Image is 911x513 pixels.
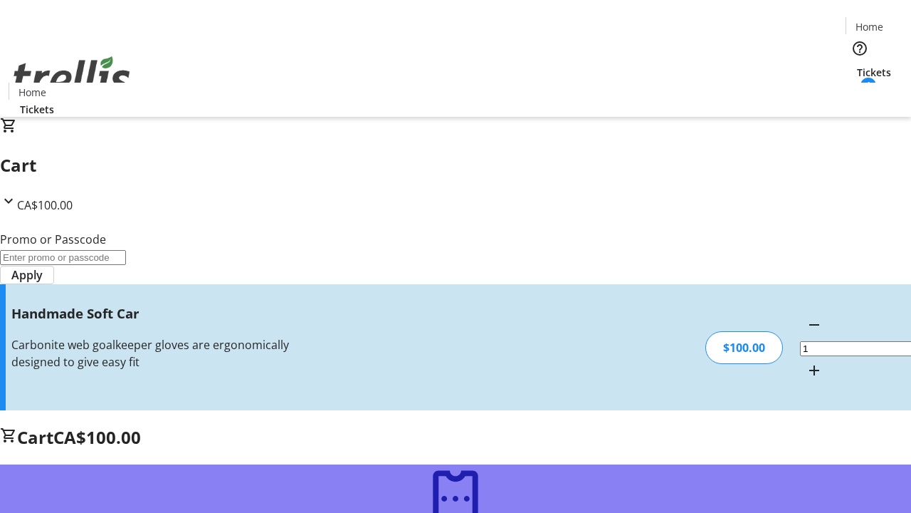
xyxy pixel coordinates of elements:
span: CA$100.00 [53,425,141,449]
span: Home [855,19,883,34]
button: Cart [846,80,874,108]
h3: Handmade Soft Car [11,304,322,323]
button: Decrement by one [800,311,828,339]
span: Tickets [20,102,54,117]
button: Help [846,34,874,63]
a: Tickets [9,102,65,117]
img: Orient E2E Organization jVxkaWNjuz's Logo [9,41,135,112]
div: $100.00 [705,331,783,364]
span: CA$100.00 [17,197,73,213]
button: Increment by one [800,356,828,385]
span: Apply [11,266,43,284]
a: Tickets [846,65,902,80]
span: Tickets [857,65,891,80]
div: Carbonite web goalkeeper gloves are ergonomically designed to give easy fit [11,336,322,370]
a: Home [9,85,55,100]
a: Home [846,19,892,34]
span: Home [19,85,46,100]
